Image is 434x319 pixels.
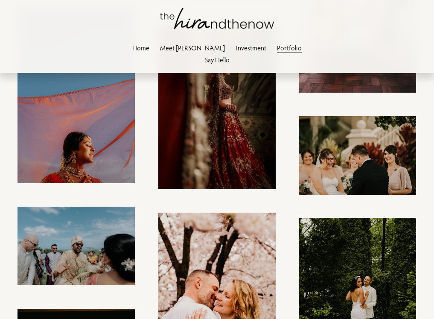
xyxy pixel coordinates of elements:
[158,24,276,190] img: Alina_1.jpg
[160,8,274,29] img: thehirandthenow
[236,42,266,54] a: Investment
[277,42,302,54] a: Portfolio
[17,7,135,184] img: S+N_Sneak Peeks_168.jpg
[205,54,230,65] a: Say Hello
[132,42,149,54] a: Home
[160,42,225,54] a: Meet [PERSON_NAME]
[17,207,135,285] img: S+N_Sneak Peeks_193.jpg
[299,116,417,195] img: Hannah2BAdam2020_438.jpg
